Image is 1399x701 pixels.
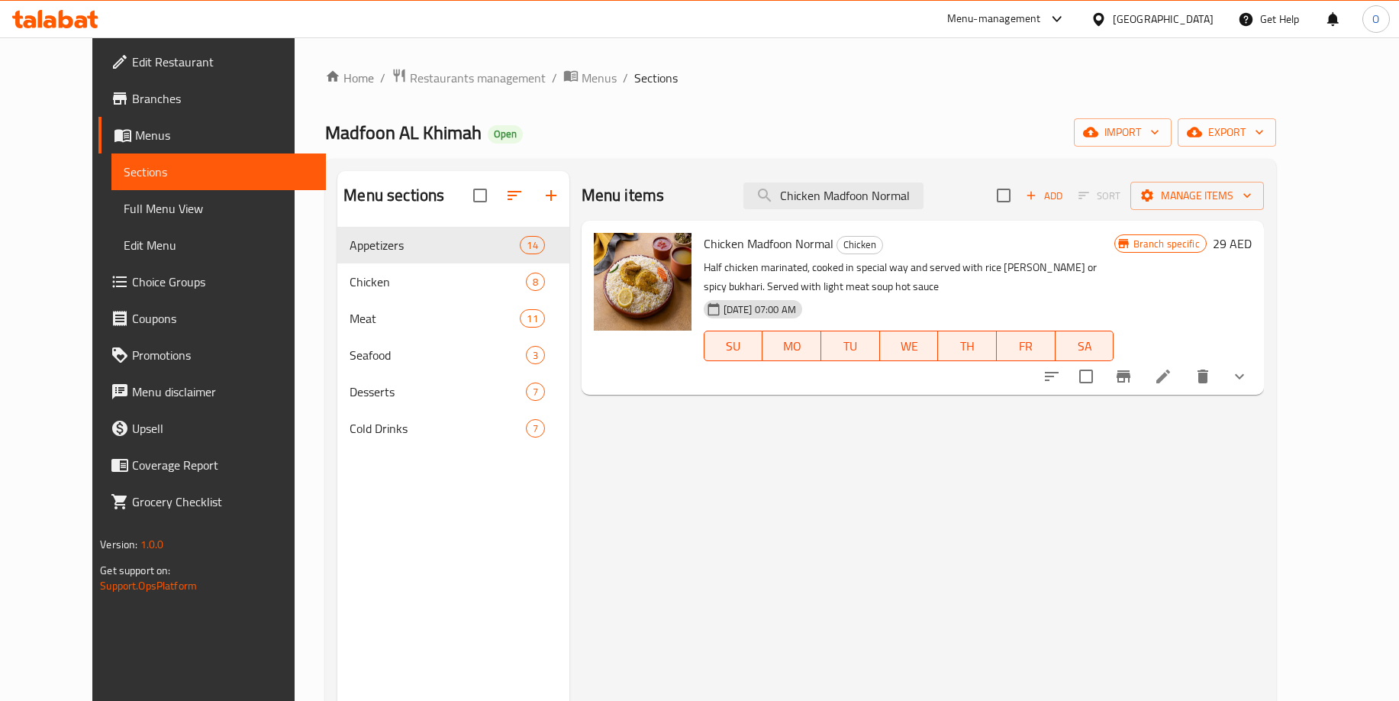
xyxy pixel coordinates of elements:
div: Chicken8 [337,263,569,300]
span: Upsell [132,419,314,438]
a: Menus [563,68,617,88]
button: delete [1185,358,1221,395]
span: Sections [124,163,314,181]
span: 11 [521,312,543,326]
span: WE [886,335,933,357]
div: Open [488,125,523,144]
div: Appetizers14 [337,227,569,263]
a: Menu disclaimer [98,373,326,410]
span: Coverage Report [132,456,314,474]
div: items [520,236,544,254]
span: [DATE] 07:00 AM [717,302,802,317]
a: Edit Restaurant [98,44,326,80]
p: Half chicken marinated, cooked in special way and served with rice [PERSON_NAME] or spicy bukhari... [704,258,1114,296]
h6: 29 AED [1213,233,1252,254]
button: Add [1020,184,1069,208]
span: FR [1003,335,1049,357]
span: 8 [527,275,544,289]
span: Select section first [1069,184,1130,208]
span: Promotions [132,346,314,364]
span: import [1086,123,1159,142]
span: Chicken Madfoon Normal [704,232,833,255]
h2: Menu sections [343,184,444,207]
span: Edit Restaurant [132,53,314,71]
span: Manage items [1143,186,1252,205]
span: Version: [100,535,137,554]
a: Coupons [98,300,326,337]
span: Choice Groups [132,273,314,291]
span: Branch specific [1127,237,1206,251]
div: items [526,273,545,291]
button: MO [762,331,821,361]
button: SU [704,331,763,361]
div: Desserts7 [337,373,569,410]
div: Meat11 [337,300,569,337]
span: Chicken [837,236,882,254]
span: Menus [582,69,617,87]
a: Upsell [98,410,326,447]
nav: breadcrumb [325,68,1275,88]
span: 7 [527,422,544,436]
span: Madfoon AL Khimah [325,115,482,150]
span: O [1372,11,1379,27]
span: Edit Menu [124,236,314,254]
div: Chicken [836,236,883,254]
a: Full Menu View [111,190,326,227]
a: Support.OpsPlatform [100,576,197,596]
span: SU [711,335,757,357]
span: Appetizers [350,236,520,254]
li: / [552,69,557,87]
span: 14 [521,238,543,253]
span: Meat [350,309,520,328]
button: FR [997,331,1056,361]
span: Sections [634,69,678,87]
button: TU [821,331,880,361]
span: 7 [527,385,544,399]
span: TH [944,335,991,357]
button: export [1178,118,1276,147]
span: Cold Drinks [350,419,525,438]
svg: Show Choices [1230,367,1249,386]
a: Edit menu item [1154,367,1172,386]
img: Chicken Madfoon Normal [594,233,691,331]
div: Menu-management [947,10,1041,28]
span: Select all sections [464,179,496,212]
div: items [526,419,545,438]
a: Edit Menu [111,227,326,263]
a: Branches [98,80,326,117]
button: WE [880,331,939,361]
button: TH [938,331,997,361]
a: Grocery Checklist [98,483,326,520]
button: SA [1056,331,1114,361]
span: TU [827,335,874,357]
span: export [1190,123,1264,142]
span: Chicken [350,273,525,291]
span: Desserts [350,383,525,401]
span: Menu disclaimer [132,383,314,401]
span: Add item [1020,184,1069,208]
div: [GEOGRAPHIC_DATA] [1113,11,1214,27]
button: show more [1221,358,1258,395]
div: items [526,346,545,364]
li: / [623,69,628,87]
a: Sections [111,153,326,190]
a: Menus [98,117,326,153]
div: Cold Drinks7 [337,410,569,447]
li: / [380,69,385,87]
span: Sort sections [496,177,533,214]
span: Select to update [1070,360,1102,392]
span: Coupons [132,309,314,328]
a: Restaurants management [392,68,546,88]
button: Branch-specific-item [1105,358,1142,395]
span: Branches [132,89,314,108]
a: Coverage Report [98,447,326,483]
div: items [520,309,544,328]
span: Menus [135,126,314,144]
span: Add [1023,187,1065,205]
a: Home [325,69,374,87]
span: MO [769,335,815,357]
nav: Menu sections [337,221,569,453]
